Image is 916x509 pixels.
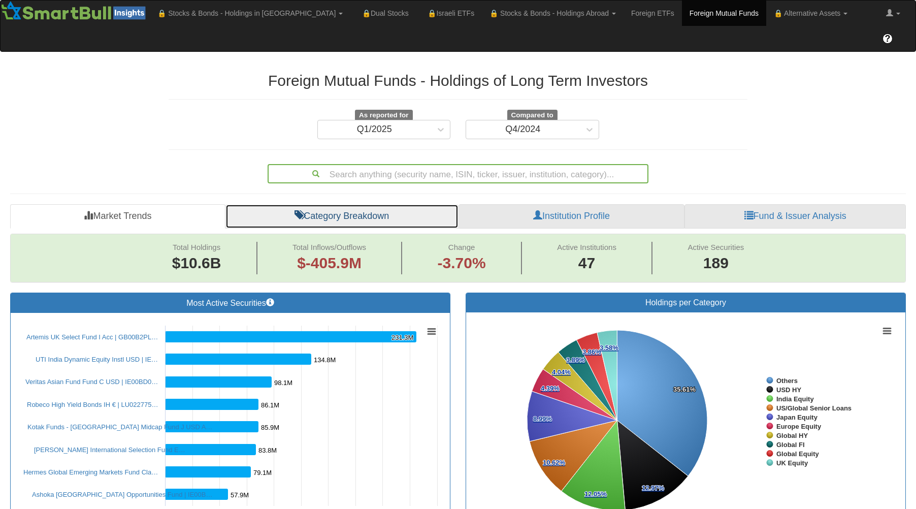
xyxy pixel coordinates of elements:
[27,423,212,431] a: Kotak Funds - [GEOGRAPHIC_DATA] Midcap Fund J USD A…
[541,385,560,392] tspan: 4.39%
[766,1,855,26] a: 🔒 Alternative Assets
[552,368,571,376] tspan: 4.04%
[875,26,900,51] a: ?
[253,469,272,476] tspan: 79.1M
[584,490,607,498] tspan: 12.05%
[150,1,350,26] a: 🔒 Stocks & Bonds - Holdings in [GEOGRAPHIC_DATA]
[274,379,292,387] tspan: 98.1M
[543,459,566,466] tspan: 10.62%
[297,254,362,271] span: $-405.9M
[357,124,392,135] div: Q1/2025
[776,386,801,394] tspan: USD HY
[776,404,852,412] tspan: US/Global Senior Loans
[507,110,558,121] span: Compared to
[172,254,221,271] span: $10.6B
[682,1,766,26] a: Foreign Mutual Funds
[885,34,891,44] span: ?
[776,432,808,439] tspan: Global HY
[776,459,808,467] tspan: UK Equity
[776,441,805,449] tspan: Global FI
[505,124,540,135] div: Q4/2024
[776,395,814,403] tspan: India Equity
[416,1,482,26] a: 🔒Israeli ETFs
[27,401,158,408] a: Robeco High Yield Bonds IH € | LU022775…
[258,447,277,454] tspan: 83.8M
[684,204,906,229] a: Fund & Issuer Analysis
[225,204,459,229] a: Category Breakdown
[18,298,442,308] h3: Most Active Securities
[26,333,158,341] a: Artemis UK Select Fund I Acc | GB00B2PL…
[533,415,552,423] tspan: 8.99%
[34,446,185,454] a: [PERSON_NAME] International Selection Fund E…
[688,252,744,274] span: 189
[624,1,682,26] a: Foreign ETFs
[482,1,624,26] a: 🔒 Stocks & Bonds - Holdings Abroad
[688,243,744,251] span: Active Securities
[776,413,818,421] tspan: Japan Equity
[566,356,585,364] tspan: 3.89%
[776,450,820,458] tspan: Global Equity
[269,165,647,182] div: Search anything (security name, ISIN, ticker, issuer, institution, category)...
[23,468,158,476] a: Hermes Global Emerging Markets Fund Cla…
[350,1,416,26] a: 🔒Dual Stocks
[600,344,618,352] tspan: 3.58%
[355,110,413,121] span: As reported for
[173,243,220,251] span: Total Holdings
[231,491,249,499] tspan: 57.9M
[169,72,747,89] h2: Foreign Mutual Funds - Holdings of Long Term Investors
[776,377,798,385] tspan: Others
[10,204,225,229] a: Market Trends
[673,386,696,393] tspan: 35.61%
[25,378,158,386] a: Veritas Asian Fund Fund C USD | IE00BD0…
[261,401,279,409] tspan: 86.1M
[292,243,366,251] span: Total Inflows/Outflows
[582,348,601,356] tspan: 3.86%
[314,356,336,364] tspan: 134.8M
[459,204,685,229] a: Institution Profile
[557,243,616,251] span: Active Institutions
[438,252,486,274] span: -3.70%
[391,334,413,341] tspan: 231.3M
[261,424,279,431] tspan: 85.9M
[36,356,158,363] a: UTI India Dynamic Equity Instl USD | IE…
[1,1,150,21] img: Smartbull
[32,491,212,498] a: Ashoka [GEOGRAPHIC_DATA] Opportunities Fund | IE00B…
[448,243,475,251] span: Change
[642,484,665,492] tspan: 12.97%
[776,423,822,430] tspan: Europe Equity
[557,252,616,274] span: 47
[474,298,898,307] h3: Holdings per Category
